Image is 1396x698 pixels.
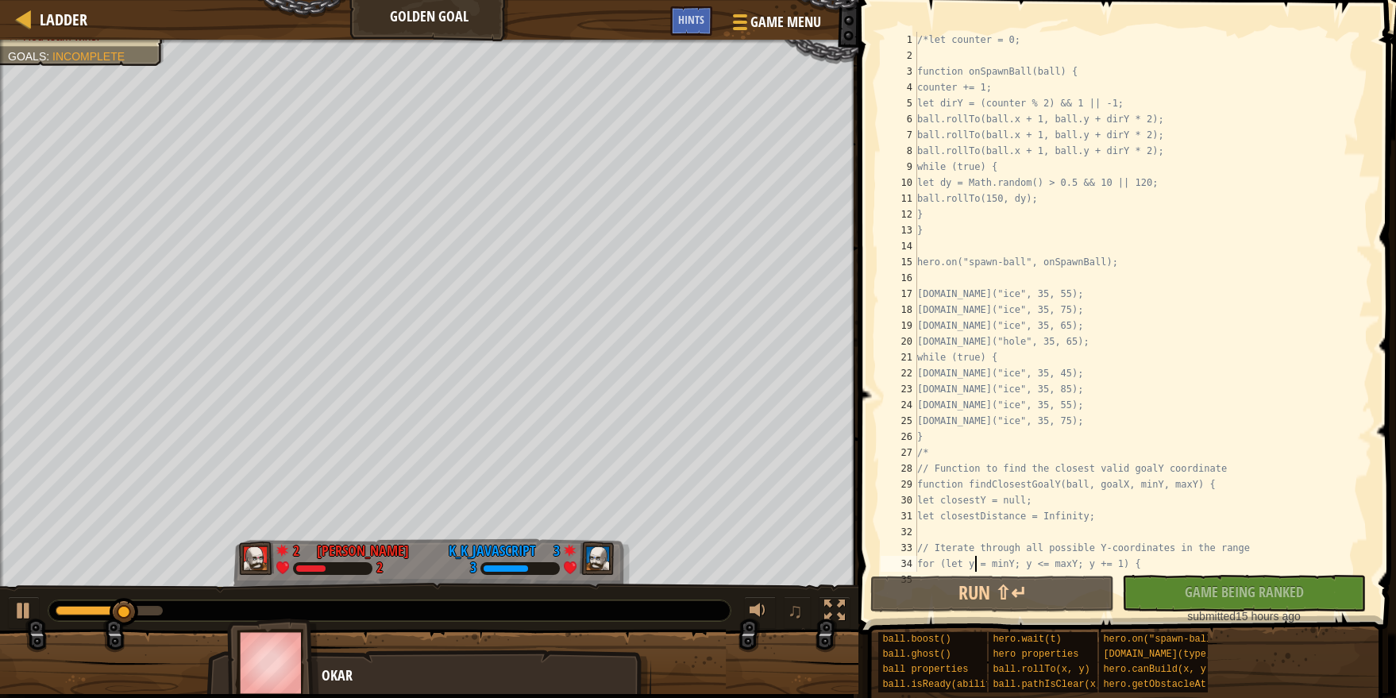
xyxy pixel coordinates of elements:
div: 33 [881,540,917,556]
span: hero.canBuild(x, y) [1103,664,1212,675]
div: 29 [881,476,917,492]
button: ♫ [784,596,811,629]
span: : [46,50,52,63]
span: ball.rollTo(x, y) [993,664,1089,675]
img: thang_avatar_frame.png [580,542,615,575]
div: 32 [881,524,917,540]
div: 2 [376,561,383,576]
div: 8 [881,143,917,159]
span: submitted [1187,610,1236,623]
div: 7 [881,127,917,143]
div: 27 [881,445,917,461]
span: Game Menu [750,12,821,33]
div: 3 [544,541,560,555]
span: Hints [678,12,704,27]
div: 30 [881,492,917,508]
div: 18 [881,302,917,318]
div: 24 [881,397,917,413]
div: 19 [881,318,917,334]
a: Ladder [32,9,87,30]
div: 11 [881,191,917,206]
div: [PERSON_NAME] [317,541,409,561]
div: 22 [881,365,917,381]
div: 15 [881,254,917,270]
div: 35 [881,572,917,588]
div: 4 [881,79,917,95]
span: hero properties [993,649,1078,660]
span: ball.pathIsClear(x, y) [993,679,1118,690]
span: Ladder [40,9,87,30]
div: 1 [881,32,917,48]
button: Game Menu [720,6,831,44]
div: 5 [881,95,917,111]
span: ♫ [787,599,803,623]
div: 13 [881,222,917,238]
span: ball.ghost() [882,649,951,660]
div: 9 [881,159,917,175]
button: Adjust volume [744,596,776,629]
span: Goals [8,50,46,63]
button: Toggle fullscreen [819,596,850,629]
div: 15 hours ago [1130,608,1358,624]
div: 25 [881,413,917,429]
div: 28 [881,461,917,476]
div: k_k_javascript [449,541,536,561]
div: 2 [293,541,309,555]
div: 23 [881,381,917,397]
div: 3 [881,64,917,79]
img: thang_avatar_frame.png [239,542,274,575]
div: 3 [470,561,476,576]
span: hero.on("spawn-ball", f) [1103,634,1240,645]
button: Ctrl + P: Play [8,596,40,629]
div: Okar [322,665,635,686]
button: Run ⇧↵ [870,576,1114,612]
div: 14 [881,238,917,254]
div: 20 [881,334,917,349]
span: ball properties [882,664,968,675]
span: [DOMAIN_NAME](type, x, y) [1103,649,1246,660]
div: 26 [881,429,917,445]
div: 31 [881,508,917,524]
div: 2 [881,48,917,64]
div: 12 [881,206,917,222]
span: hero.wait(t) [993,634,1061,645]
span: Incomplete [52,50,125,63]
div: 6 [881,111,917,127]
div: 34 [881,556,917,572]
div: 10 [881,175,917,191]
span: ball.boost() [882,634,951,645]
span: ball.isReady(ability) [882,679,1002,690]
div: 17 [881,286,917,302]
span: hero.getObstacleAt(x, y) [1103,679,1240,690]
div: 16 [881,270,917,286]
div: 21 [881,349,917,365]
